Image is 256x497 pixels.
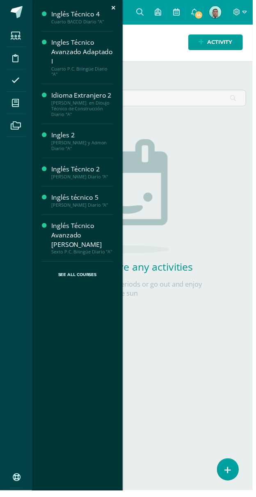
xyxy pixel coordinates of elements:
[52,224,114,253] div: Inglés Técnico Avanzado [PERSON_NAME]
[52,92,114,119] a: Idioma Extranjero 2[PERSON_NAME]. en Dibujo Técnico de Construcción Diario "A"
[52,39,114,67] div: Ingles Técnico Avanzado Adaptado I
[52,102,114,119] div: [PERSON_NAME]. en Dibujo Técnico de Construcción Diario "A"
[52,39,114,78] a: Ingles Técnico Avanzado Adaptado ICuarto P.C. Bilingüe Diario "A"
[42,265,114,292] a: See All Courses
[52,132,114,142] div: Ingles 2
[52,19,114,25] div: Cuarto BACCO Diario "A"
[52,205,114,211] div: [PERSON_NAME] Diario "A"
[52,253,114,258] div: Sexto P.C. Bilingüe Diario "A"
[52,67,114,78] div: Cuarto P.C. Bilingüe Diario "A"
[52,196,114,211] a: Inglés técnico 5[PERSON_NAME] Diario "A"
[52,10,114,25] a: Inglés Técnico 4Cuarto BACCO Diario "A"
[52,142,114,153] div: [PERSON_NAME] y Admon Diario "A"
[52,132,114,153] a: Ingles 2[PERSON_NAME] y Admon Diario "A"
[52,167,114,182] a: Inglés Técnico 2[PERSON_NAME] Diario "A"
[52,92,114,101] div: Idioma Extranjero 2
[52,167,114,176] div: Inglés Técnico 2
[52,196,114,205] div: Inglés técnico 5
[52,224,114,258] a: Inglés Técnico Avanzado [PERSON_NAME]Sexto P.C. Bilingüe Diario "A"
[52,176,114,182] div: [PERSON_NAME] Diario "A"
[52,10,114,19] div: Inglés Técnico 4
